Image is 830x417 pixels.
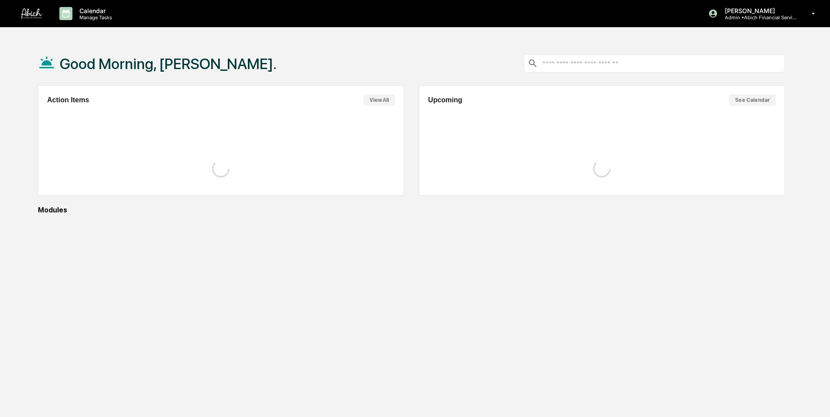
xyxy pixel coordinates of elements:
[72,7,117,14] p: Calendar
[38,206,785,214] div: Modules
[428,96,462,104] h2: Upcoming
[729,94,776,106] button: See Calendar
[718,7,799,14] p: [PERSON_NAME]
[718,14,799,21] p: Admin • Abich Financial Services
[364,94,395,106] button: View All
[72,14,117,21] p: Manage Tasks
[47,96,89,104] h2: Action Items
[21,8,42,19] img: logo
[60,55,277,73] h1: Good Morning, [PERSON_NAME].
